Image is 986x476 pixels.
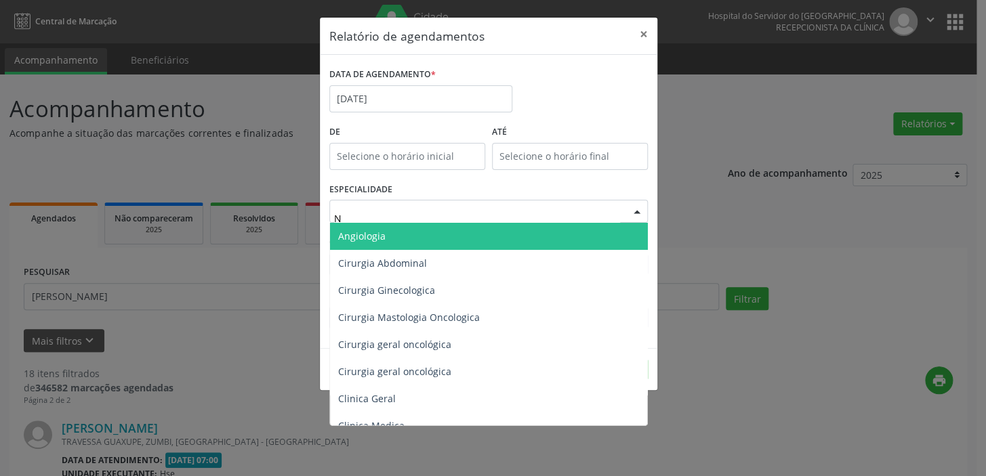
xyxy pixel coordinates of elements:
[329,143,485,170] input: Selecione o horário inicial
[338,230,386,242] span: Angiologia
[338,419,405,432] span: Clinica Medica
[492,122,648,143] label: ATÉ
[492,143,648,170] input: Selecione o horário final
[630,18,657,51] button: Close
[329,85,512,112] input: Selecione uma data ou intervalo
[338,284,435,297] span: Cirurgia Ginecologica
[334,204,620,232] input: Seleciona uma especialidade
[338,338,451,351] span: Cirurgia geral oncológica
[329,27,485,45] h5: Relatório de agendamentos
[338,365,451,378] span: Cirurgia geral oncológica
[338,257,427,269] span: Cirurgia Abdominal
[338,392,396,405] span: Clinica Geral
[329,64,436,85] label: DATA DE AGENDAMENTO
[338,311,480,324] span: Cirurgia Mastologia Oncologica
[329,179,392,200] label: ESPECIALIDADE
[329,122,485,143] label: De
